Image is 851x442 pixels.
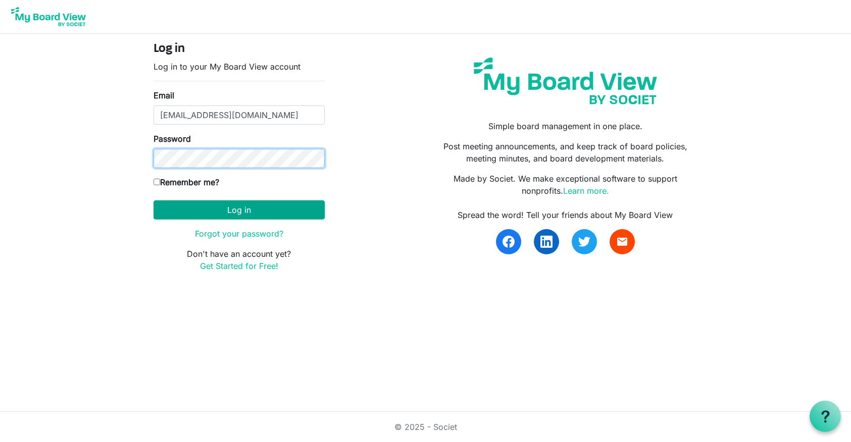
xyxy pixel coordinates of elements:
[578,236,590,248] img: twitter.svg
[466,50,665,112] img: my-board-view-societ.svg
[154,176,219,188] label: Remember me?
[433,173,697,197] p: Made by Societ. We make exceptional software to support nonprofits.
[433,120,697,132] p: Simple board management in one place.
[8,4,89,29] img: My Board View Logo
[154,200,325,219] button: Log in
[154,248,325,272] p: Don't have an account yet?
[154,133,191,145] label: Password
[610,229,635,254] a: email
[433,140,697,164] p: Post meeting announcements, and keep track of board policies, meeting minutes, and board developm...
[195,229,283,239] a: Forgot your password?
[503,236,515,248] img: facebook.svg
[154,89,174,101] label: Email
[154,42,325,57] h4: Log in
[154,179,160,185] input: Remember me?
[154,61,325,73] p: Log in to your My Board View account
[616,236,628,248] span: email
[433,209,697,221] div: Spread the word! Tell your friends about My Board View
[540,236,553,248] img: linkedin.svg
[563,186,609,196] a: Learn more.
[200,261,278,271] a: Get Started for Free!
[394,422,457,432] a: © 2025 - Societ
